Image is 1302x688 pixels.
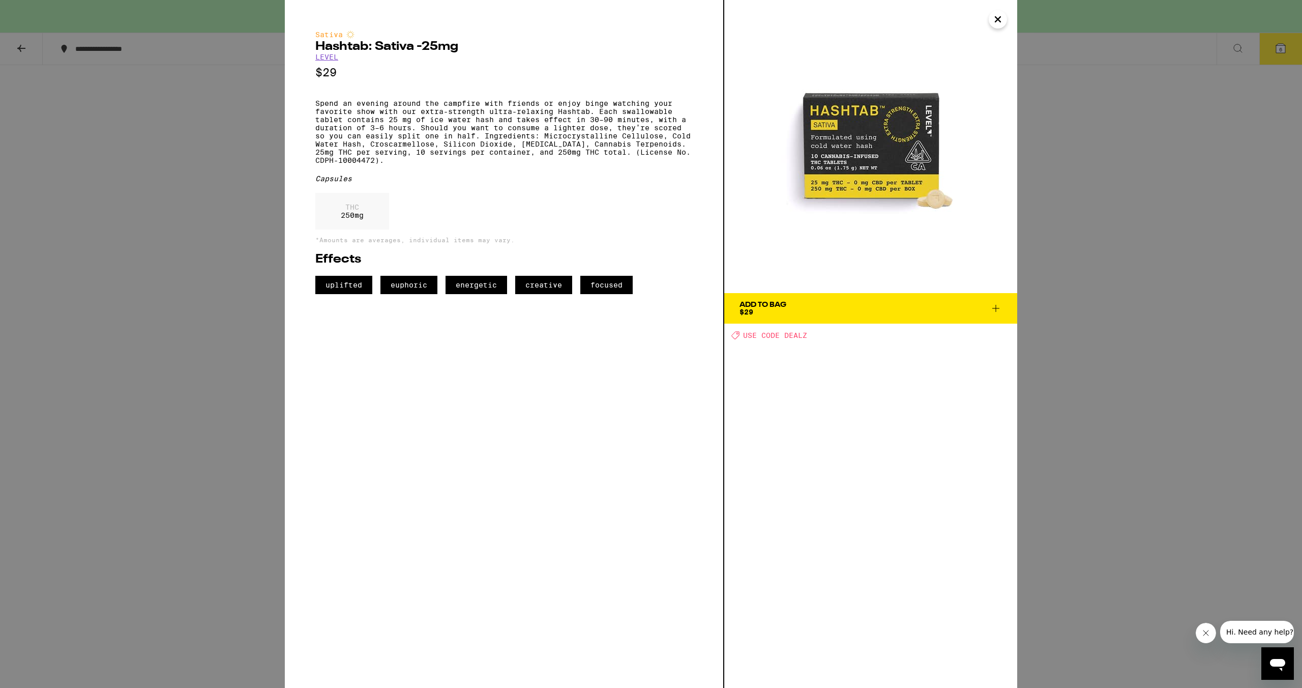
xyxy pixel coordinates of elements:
span: energetic [446,276,507,294]
iframe: Message from company [1220,621,1294,643]
span: focused [580,276,633,294]
p: $29 [315,66,693,79]
button: Add To Bag$29 [724,293,1017,324]
div: 250 mg [315,193,389,230]
div: Capsules [315,175,693,183]
iframe: Button to launch messaging window [1261,647,1294,680]
h2: Hashtab: Sativa -25mg [315,41,693,53]
button: Close [989,10,1007,28]
span: euphoric [380,276,437,294]
img: sativaColor.svg [346,31,354,39]
p: Spend an evening around the campfire with friends or enjoy binge watching your favorite show with... [315,99,693,164]
span: uplifted [315,276,372,294]
a: LEVEL [315,53,338,61]
span: creative [515,276,572,294]
span: USE CODE DEALZ [743,331,807,339]
span: $29 [739,308,753,316]
iframe: Close message [1196,623,1216,643]
h2: Effects [315,253,693,266]
p: *Amounts are averages, individual items may vary. [315,237,693,243]
p: THC [341,203,364,211]
div: Add To Bag [739,301,786,308]
div: Sativa [315,31,693,39]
